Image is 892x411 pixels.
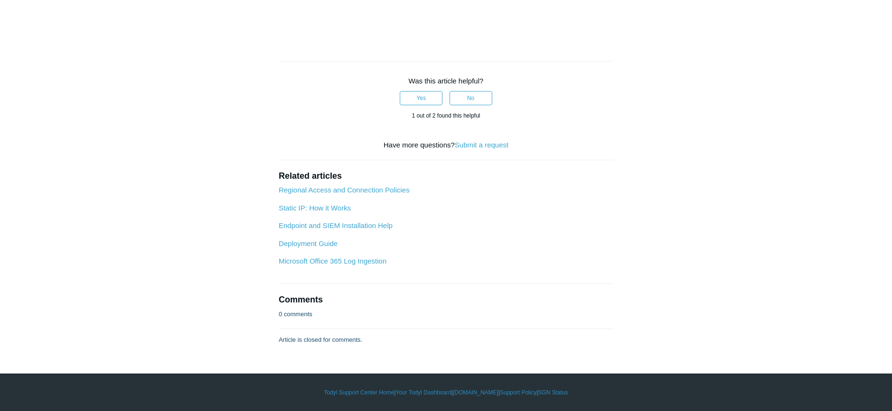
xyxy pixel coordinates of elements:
span: Was this article helpful? [409,77,484,85]
button: This article was not helpful [450,91,492,105]
div: Have more questions? [279,140,614,151]
a: Endpoint and SIEM Installation Help [279,221,393,229]
a: [DOMAIN_NAME] [453,388,498,397]
a: Support Policy [500,388,536,397]
p: Article is closed for comments. [279,335,362,345]
a: Microsoft Office 365 Log Ingestion [279,257,386,265]
a: Your Todyl Dashboard [395,388,451,397]
a: Deployment Guide [279,239,338,247]
div: | | | | [171,388,721,397]
a: Submit a request [455,141,508,149]
span: 1 out of 2 found this helpful [412,112,480,119]
h2: Related articles [279,170,614,183]
button: This article was helpful [400,91,442,105]
a: Regional Access and Connection Policies [279,186,410,194]
p: 0 comments [279,310,313,319]
h2: Comments [279,293,614,306]
a: SGN Status [538,388,568,397]
a: Todyl Support Center Home [324,388,394,397]
a: Static IP: How it Works [279,204,351,212]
